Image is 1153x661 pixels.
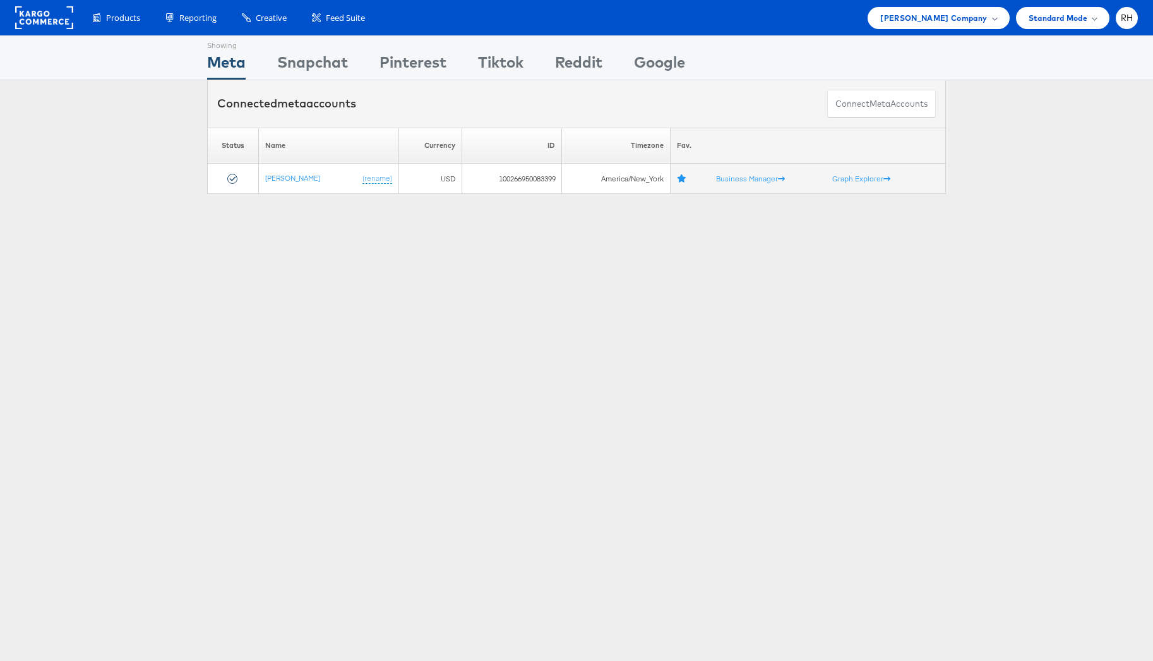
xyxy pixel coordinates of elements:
[207,36,246,51] div: Showing
[326,12,365,24] span: Feed Suite
[277,96,306,111] span: meta
[562,128,670,164] th: Timezone
[462,128,562,164] th: ID
[562,164,670,194] td: America/New_York
[634,51,685,80] div: Google
[106,12,140,24] span: Products
[277,51,348,80] div: Snapchat
[179,12,217,24] span: Reporting
[832,174,890,183] a: Graph Explorer
[555,51,602,80] div: Reddit
[880,11,987,25] span: [PERSON_NAME] Company
[1121,14,1133,22] span: RH
[398,128,462,164] th: Currency
[462,164,562,194] td: 100266950083399
[217,95,356,112] div: Connected accounts
[208,128,259,164] th: Status
[207,51,246,80] div: Meta
[478,51,523,80] div: Tiktok
[716,174,785,183] a: Business Manager
[398,164,462,194] td: USD
[265,173,320,183] a: [PERSON_NAME]
[256,12,287,24] span: Creative
[259,128,399,164] th: Name
[362,173,392,184] a: (rename)
[869,98,890,110] span: meta
[379,51,446,80] div: Pinterest
[827,90,936,118] button: ConnectmetaAccounts
[1029,11,1087,25] span: Standard Mode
